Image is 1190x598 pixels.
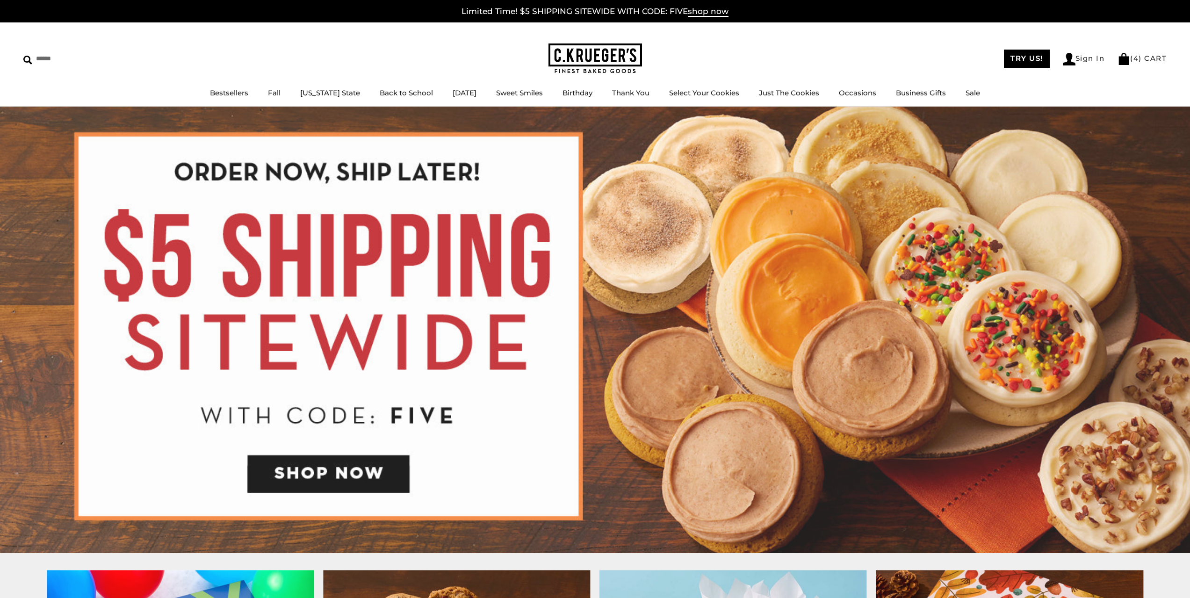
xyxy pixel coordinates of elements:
[839,88,876,97] a: Occasions
[759,88,819,97] a: Just The Cookies
[1118,54,1167,63] a: (4) CART
[300,88,360,97] a: [US_STATE] State
[268,88,281,97] a: Fall
[612,88,649,97] a: Thank You
[453,88,476,97] a: [DATE]
[669,88,739,97] a: Select Your Cookies
[1063,53,1105,65] a: Sign In
[380,88,433,97] a: Back to School
[23,51,135,66] input: Search
[23,56,32,65] img: Search
[210,88,248,97] a: Bestsellers
[1004,50,1050,68] a: TRY US!
[1118,53,1130,65] img: Bag
[896,88,946,97] a: Business Gifts
[688,7,728,17] span: shop now
[563,88,592,97] a: Birthday
[548,43,642,74] img: C.KRUEGER'S
[1063,53,1075,65] img: Account
[496,88,543,97] a: Sweet Smiles
[1133,54,1139,63] span: 4
[966,88,980,97] a: Sale
[462,7,728,17] a: Limited Time! $5 SHIPPING SITEWIDE WITH CODE: FIVEshop now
